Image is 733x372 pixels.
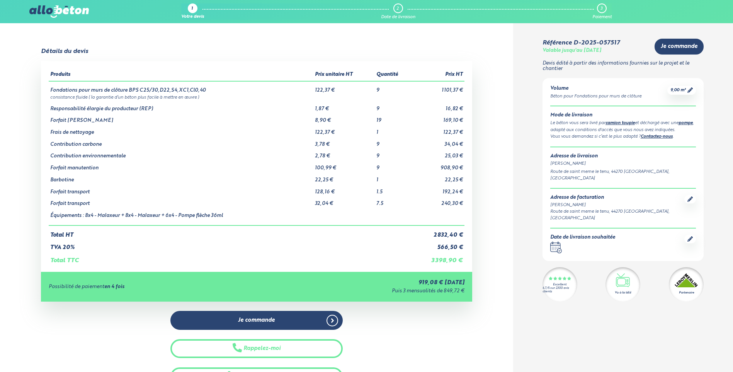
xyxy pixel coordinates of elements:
[412,238,464,251] td: 566,50 €
[375,136,412,148] td: 9
[170,311,343,330] a: Je commande
[181,3,204,20] a: 1 Votre devis
[550,202,684,208] div: [PERSON_NAME]
[543,61,704,72] p: Devis édité à partir des informations fournies sur le projet et le chantier
[375,124,412,136] td: 1
[550,160,696,167] div: [PERSON_NAME]
[313,100,375,112] td: 1,87 €
[550,93,641,100] div: Béton pour Fondations pour murs de clôture
[655,39,704,55] a: Je commande
[412,69,464,81] th: Prix HT
[170,339,343,358] button: Rappelez-moi
[664,342,724,363] iframe: Help widget launcher
[313,195,375,207] td: 32,04 €
[375,171,412,183] td: 1
[375,183,412,195] td: 1.5
[550,133,696,140] div: Vous vous demandez si c’est le plus adapté ? .
[592,15,612,20] div: Paiement
[412,159,464,171] td: 908,90 €
[313,136,375,148] td: 3,78 €
[313,69,375,81] th: Prix unitaire HT
[49,100,313,112] td: Responsabilité élargie du producteur (REP)
[313,124,375,136] td: 122,37 €
[49,94,464,100] td: consistance fluide ( la garantie d’un béton plus facile à mettre en œuvre )
[412,136,464,148] td: 34,04 €
[375,147,412,159] td: 9
[605,121,635,125] a: camion toupie
[375,112,412,124] td: 19
[313,159,375,171] td: 100,99 €
[375,159,412,171] td: 9
[375,69,412,81] th: Quantité
[49,147,313,159] td: Contribution environnementale
[49,159,313,171] td: Forfait manutention
[181,15,204,20] div: Votre devis
[412,171,464,183] td: 22,25 €
[261,280,464,286] div: 919,08 € [DATE]
[412,225,464,239] td: 2 832,40 €
[550,195,684,201] div: Adresse de facturation
[49,124,313,136] td: Frais de nettoyage
[679,121,693,125] a: pompe
[313,81,375,94] td: 122,37 €
[412,195,464,207] td: 240,30 €
[375,81,412,94] td: 9
[238,317,275,324] span: Je commande
[600,6,602,11] div: 3
[543,39,620,46] div: Référence D-2025-057517
[49,112,313,124] td: Forfait [PERSON_NAME]
[49,207,313,225] td: Équipements : 8x4 - Malaxeur + 8x4 - Malaxeur + 6x4 - Pompe flèche 36ml
[375,100,412,112] td: 9
[313,171,375,183] td: 22,25 €
[550,86,641,92] div: Volume
[49,284,261,290] div: Possibilité de paiement
[550,154,696,159] div: Adresse de livraison
[49,136,313,148] td: Contribution carbone
[615,290,631,295] div: Vu à la télé
[412,183,464,195] td: 192,24 €
[49,251,412,264] td: Total TTC
[592,3,612,20] a: 3 Paiement
[381,15,415,20] div: Date de livraison
[412,251,464,264] td: 3 398,90 €
[553,283,566,287] div: Excellent
[49,171,313,183] td: Barbotine
[550,208,684,222] div: Route de saint meme le tenu, 44270 [GEOGRAPHIC_DATA], [GEOGRAPHIC_DATA]
[412,81,464,94] td: 1 101,37 €
[29,5,89,18] img: allobéton
[641,135,673,139] a: Contactez-nous
[49,69,313,81] th: Produits
[381,3,415,20] a: 2 Date de livraison
[412,100,464,112] td: 16,82 €
[396,6,399,11] div: 2
[313,183,375,195] td: 128,16 €
[313,147,375,159] td: 2,78 €
[49,225,412,239] td: Total HT
[49,195,313,207] td: Forfait transport
[679,290,694,295] div: Partenaire
[550,120,696,133] div: Le béton vous sera livré par et déchargé avec une , adapté aux conditions d'accès que vous nous a...
[49,81,313,94] td: Fondations pour murs de clôture BPS C25/30,D22,S4,XC1,Cl0,40
[543,48,601,54] div: Valable jusqu'au [DATE]
[543,287,577,294] div: 4.7/5 sur 2300 avis clients
[550,169,696,182] div: Route de saint meme le tenu, 44270 [GEOGRAPHIC_DATA], [GEOGRAPHIC_DATA]
[661,43,697,50] span: Je commande
[550,113,696,118] div: Mode de livraison
[49,238,412,251] td: TVA 20%
[313,112,375,124] td: 8,90 €
[412,147,464,159] td: 25,03 €
[375,195,412,207] td: 7.5
[412,124,464,136] td: 122,37 €
[412,112,464,124] td: 169,10 €
[104,284,124,289] strong: en 4 fois
[261,288,464,294] div: Puis 3 mensualités de 849,72 €
[49,183,313,195] td: Forfait transport
[41,48,88,55] div: Détails du devis
[550,235,615,241] div: Date de livraison souhaitée
[191,7,193,12] div: 1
